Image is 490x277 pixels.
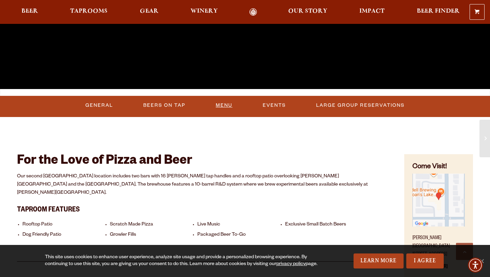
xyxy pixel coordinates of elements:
a: Menu [213,98,235,113]
li: Growler Fills [110,232,194,238]
div: Accessibility Menu [468,258,483,273]
span: Winery [191,9,218,14]
p: [PERSON_NAME][GEOGRAPHIC_DATA] [STREET_ADDRESS] [412,230,465,259]
a: I Agree [406,253,444,268]
a: Large Group Reservations [313,98,407,113]
span: Gear [140,9,159,14]
a: Gear [135,8,163,16]
li: Dog Friendly Patio [22,232,107,238]
span: Taprooms [70,9,108,14]
a: Beers On Tap [141,98,188,113]
a: Beer [17,8,43,16]
span: Our Story [288,9,327,14]
a: privacy policy [276,262,306,267]
h3: Taproom Features [17,202,387,216]
a: Taprooms [66,8,112,16]
p: Our second [GEOGRAPHIC_DATA] location includes two bars with 16 [PERSON_NAME] tap handles and a r... [17,173,387,197]
span: Impact [359,9,385,14]
a: Find on Google Maps (opens in a new window) [412,223,465,229]
a: Odell Home [241,8,266,16]
a: Events [260,98,289,113]
a: Our Story [284,8,332,16]
a: Scroll to top [456,243,473,260]
span: Beer [21,9,38,14]
a: Learn More [354,253,404,268]
a: General [83,98,116,113]
div: This site uses cookies to enhance user experience, analyze site usage and provide a personalized ... [45,254,318,268]
h4: Come Visit! [412,162,465,172]
li: Packaged Beer To-Go [197,232,281,238]
a: Impact [355,8,389,16]
li: Exclusive Small Batch Beers [285,222,369,228]
li: Rooftop Patio [22,222,107,228]
a: Beer Finder [412,8,464,16]
h2: For the Love of Pizza and Beer [17,154,387,169]
span: Beer Finder [417,9,460,14]
a: Winery [186,8,222,16]
li: Live Music [197,222,281,228]
img: Small thumbnail of location on map [412,174,465,226]
li: Scratch Made Pizza [110,222,194,228]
